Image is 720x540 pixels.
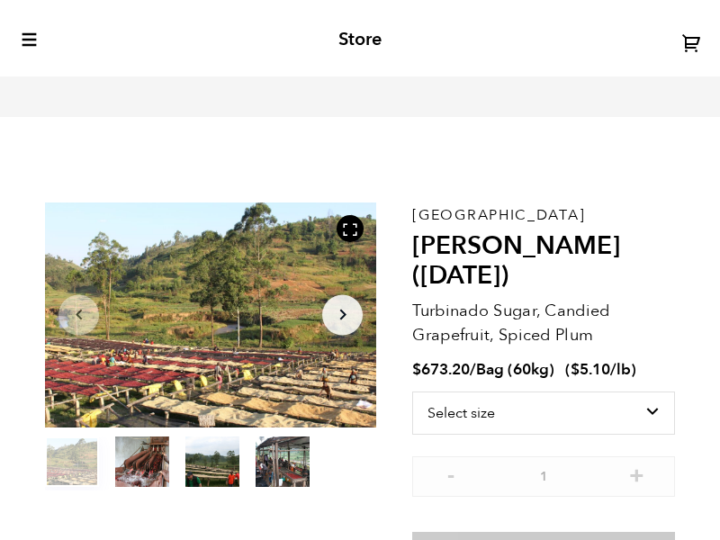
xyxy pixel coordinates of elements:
span: Bag (60kg) [476,359,554,380]
button: - [439,465,462,483]
span: ( ) [565,359,636,380]
h2: [PERSON_NAME] ([DATE]) [412,231,675,292]
bdi: 5.10 [571,359,610,380]
bdi: 673.20 [412,359,470,380]
span: $ [412,359,421,380]
button: + [625,465,648,483]
p: Turbinado Sugar, Candied Grapefruit, Spiced Plum [412,299,675,347]
h2: Store [338,29,382,50]
span: $ [571,359,580,380]
button: toggle-mobile-menu [18,31,39,49]
span: / [470,359,476,380]
span: /lb [610,359,631,380]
